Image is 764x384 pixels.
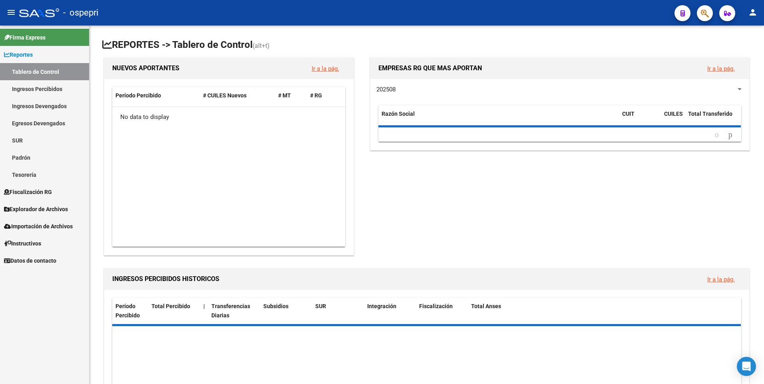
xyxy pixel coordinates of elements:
span: | [203,303,205,309]
button: Ir a la pág. [701,61,741,76]
span: Subsidios [263,303,288,309]
datatable-header-cell: CUILES [661,105,685,132]
span: Integración [367,303,396,309]
span: Total Anses [471,303,501,309]
span: SUR [315,303,326,309]
span: Fiscalización [419,303,453,309]
datatable-header-cell: | [200,298,208,324]
datatable-header-cell: Transferencias Diarias [208,298,260,324]
span: 202508 [376,86,396,93]
span: (alt+t) [253,42,270,49]
span: Explorador de Archivos [4,205,68,214]
div: Open Intercom Messenger [737,357,756,376]
a: Ir a la pág. [707,276,735,283]
datatable-header-cell: # CUILES Nuevos [200,87,275,104]
span: Datos de contacto [4,256,56,265]
span: CUIT [622,111,635,117]
datatable-header-cell: Total Anses [468,298,735,324]
span: Período Percibido [115,92,161,99]
button: Ir a la pág. [701,272,741,287]
datatable-header-cell: Subsidios [260,298,312,324]
span: Importación de Archivos [4,222,73,231]
span: INGRESOS PERCIBIDOS HISTORICOS [112,275,219,283]
span: Total Percibido [151,303,190,309]
span: NUEVOS APORTANTES [112,64,179,72]
span: EMPRESAS RG QUE MAS APORTAN [378,64,482,72]
span: - ospepri [63,4,98,22]
datatable-header-cell: Total Transferido [685,105,741,132]
a: go to next page [725,131,736,139]
datatable-header-cell: Período Percibido [112,298,148,324]
a: Ir a la pág. [312,65,339,72]
datatable-header-cell: Razón Social [378,105,619,132]
span: # CUILES Nuevos [203,92,247,99]
span: Instructivos [4,239,41,248]
datatable-header-cell: SUR [312,298,364,324]
span: CUILES [664,111,683,117]
span: Período Percibido [115,303,140,319]
mat-icon: menu [6,8,16,17]
span: Reportes [4,50,33,59]
datatable-header-cell: CUIT [619,105,661,132]
h1: REPORTES -> Tablero de Control [102,38,751,52]
span: Firma Express [4,33,46,42]
datatable-header-cell: Período Percibido [112,87,200,104]
datatable-header-cell: Total Percibido [148,298,200,324]
span: Fiscalización RG [4,188,52,196]
span: Razón Social [382,111,415,117]
button: Ir a la pág. [305,61,346,76]
mat-icon: person [748,8,758,17]
datatable-header-cell: Integración [364,298,416,324]
datatable-header-cell: Fiscalización [416,298,468,324]
a: Ir a la pág. [707,65,735,72]
datatable-header-cell: # MT [275,87,307,104]
span: Transferencias Diarias [211,303,250,319]
span: # RG [310,92,322,99]
span: Total Transferido [688,111,732,117]
a: go to previous page [711,131,722,139]
div: No data to display [112,107,345,127]
span: # MT [278,92,291,99]
datatable-header-cell: # RG [307,87,339,104]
